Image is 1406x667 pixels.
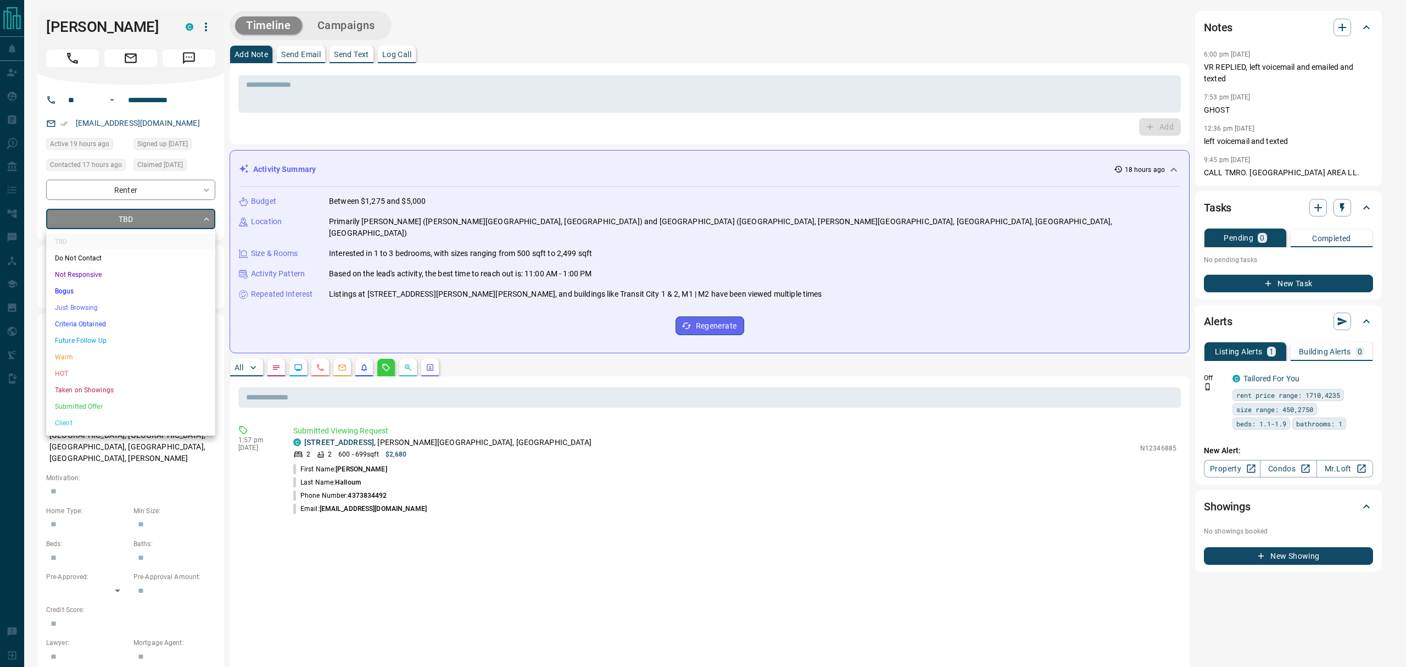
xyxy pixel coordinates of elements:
li: Warm [46,349,215,365]
li: Client [46,415,215,431]
li: Bogus [46,283,215,299]
li: Taken on Showings [46,382,215,398]
li: Do Not Contact [46,250,215,266]
li: Just Browsing [46,299,215,316]
li: Future Follow Up [46,332,215,349]
li: HOT [46,365,215,382]
li: Criteria Obtained [46,316,215,332]
li: Submitted Offer [46,398,215,415]
li: Not Responsive [46,266,215,283]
